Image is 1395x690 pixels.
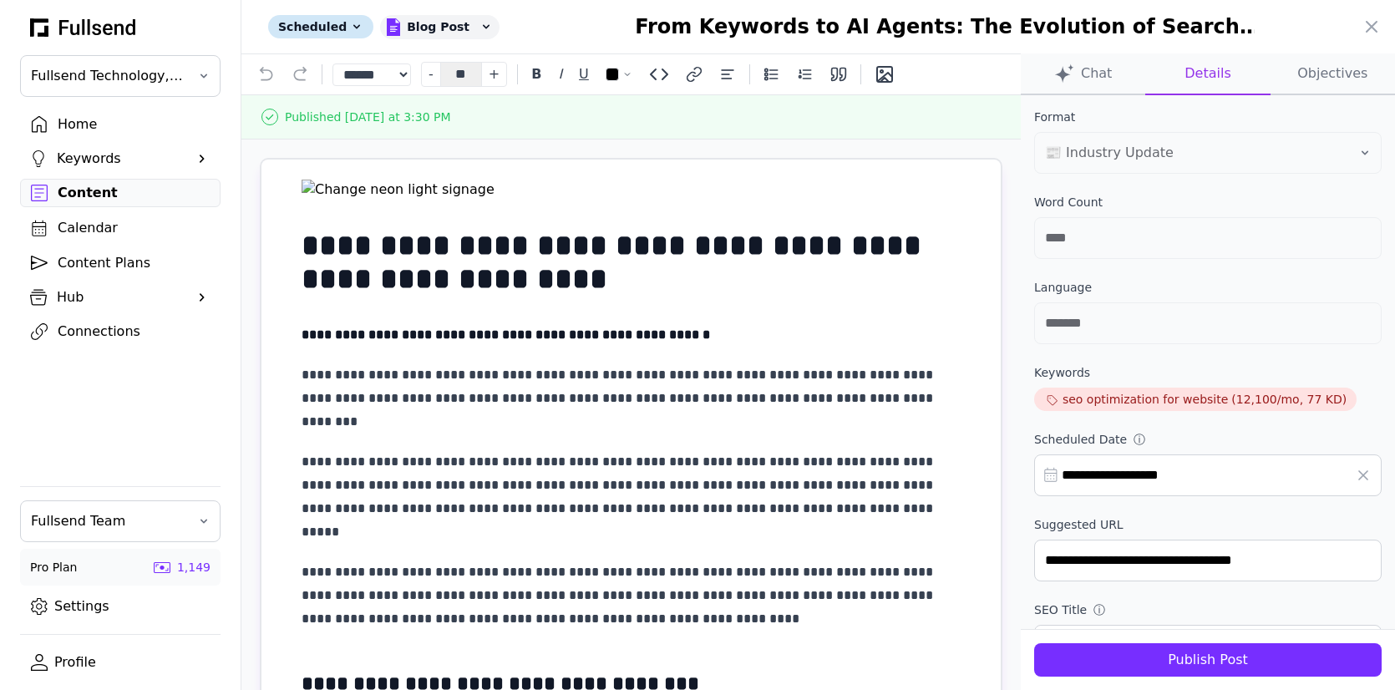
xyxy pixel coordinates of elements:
[422,63,441,86] button: -
[1093,601,1108,618] div: ⓘ
[1034,364,1382,381] label: Keywords
[1034,516,1124,533] div: Suggested URL
[558,66,562,82] em: I
[646,61,672,88] button: Code block
[576,61,592,88] button: U
[555,61,566,88] button: I
[827,63,850,86] button: Blockquote
[268,15,373,38] div: Scheduled
[1034,601,1087,618] div: SEO Title
[760,63,784,86] button: Bullet list
[481,63,506,86] button: +
[528,61,545,88] button: B
[1034,132,1382,174] button: 📰 Industry Update
[1271,53,1395,95] button: Objectives
[531,66,541,82] strong: B
[261,109,451,125] div: Published [DATE] at 3:30 PM
[1034,643,1382,677] button: Publish Post
[1021,53,1145,95] button: Chat
[579,66,589,82] u: U
[1034,279,1092,296] div: Language
[1034,194,1103,211] div: Word Count
[1063,391,1228,408] div: seo optimization for website
[1231,391,1347,408] div: (12,100/mo, 77 KD)
[1034,109,1382,125] label: Format
[620,13,1255,40] h1: From Keywords to AI Agents: The Evolution of Search Ranking
[1145,53,1270,95] button: Details
[380,15,500,39] div: Blog Post
[1355,467,1372,484] button: Clear date
[1048,650,1368,670] div: Publish Post
[1045,143,1347,163] span: 📰 Industry Update
[716,63,739,86] button: Text alignment
[302,180,961,200] img: Change neon light signage
[871,61,898,88] button: Insert image
[794,63,817,86] button: Numbered list
[1034,431,1127,448] div: Scheduled Date
[1134,431,1149,448] div: ⓘ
